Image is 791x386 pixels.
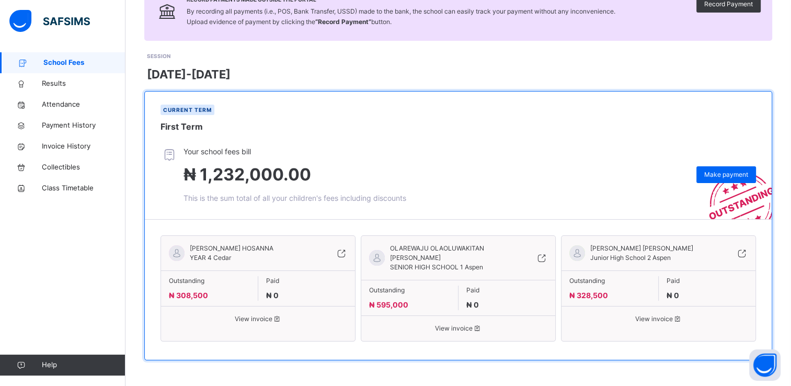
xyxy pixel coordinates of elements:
b: “Record Payment” [315,18,371,26]
span: ₦ 0 [266,291,279,300]
span: Your school fees bill [184,146,406,157]
span: Outstanding [169,276,250,286]
span: [PERSON_NAME] HOSANNA [190,244,273,253]
span: View invoice [369,324,547,333]
span: This is the sum total of all your children's fees including discounts [184,194,406,202]
span: View invoice [569,314,748,324]
span: View invoice [169,314,347,324]
span: SENIOR HIGH SCHOOL 1 Aspen [390,263,483,271]
span: Results [42,78,125,89]
span: Paid [466,286,548,295]
button: Open asap [749,349,781,381]
span: Paid [266,276,348,286]
span: Outstanding [569,276,650,286]
span: Payment History [42,120,125,131]
span: ₦ 328,500 [569,291,608,300]
span: SESSION [147,53,170,59]
span: Paid [667,276,748,286]
img: outstanding-stamp.3c148f88c3ebafa6da95868fa43343a1.svg [696,160,772,219]
span: ₦ 308,500 [169,291,208,300]
span: ₦ 1,232,000.00 [184,164,311,185]
span: Attendance [42,99,125,110]
span: ₦ 0 [667,291,679,300]
span: [DATE]-[DATE] [147,66,231,83]
span: OLAREWAJU OLAOLUWAKITAN [PERSON_NAME] [390,244,512,263]
span: Invoice History [42,141,125,152]
span: Make payment [704,170,748,179]
span: Help [42,360,125,370]
span: [PERSON_NAME] [PERSON_NAME] [590,244,693,253]
span: Junior High School 2 Aspen [590,254,671,262]
span: First Term [161,121,203,132]
span: YEAR 4 Cedar [190,254,231,262]
span: ₦ 0 [466,300,479,309]
span: Current term [163,107,212,113]
span: ₦ 595,000 [369,300,408,309]
span: Class Timetable [42,183,125,194]
span: By recording all payments (i.e., POS, Bank Transfer, USSD) made to the bank, the school can easil... [187,7,615,26]
span: Outstanding [369,286,450,295]
span: Collectibles [42,162,125,173]
span: School Fees [43,58,125,68]
img: safsims [9,10,90,32]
